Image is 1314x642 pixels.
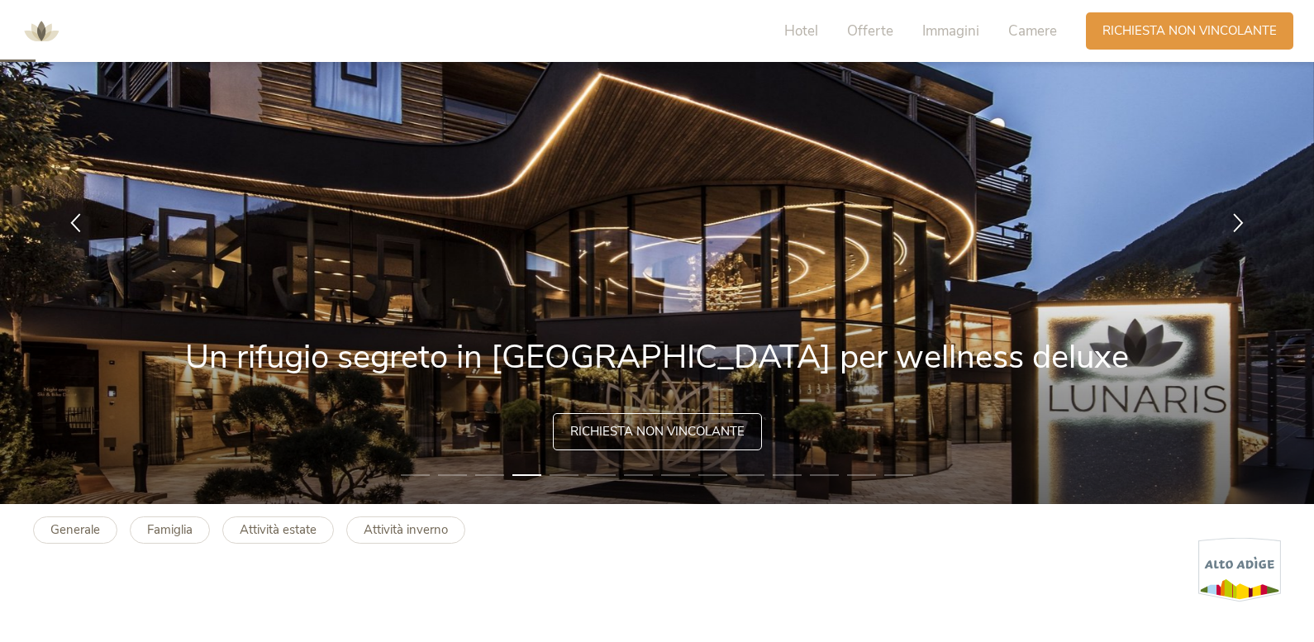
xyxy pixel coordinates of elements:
[1008,21,1057,40] span: Camere
[50,521,100,538] b: Generale
[1102,22,1277,40] span: Richiesta non vincolante
[570,423,745,440] span: Richiesta non vincolante
[784,21,818,40] span: Hotel
[17,25,66,36] a: AMONTI & LUNARIS Wellnessresort
[147,521,193,538] b: Famiglia
[130,516,210,544] a: Famiglia
[847,21,893,40] span: Offerte
[17,7,66,56] img: AMONTI & LUNARIS Wellnessresort
[364,521,448,538] b: Attività inverno
[922,21,979,40] span: Immagini
[33,516,117,544] a: Generale
[1198,537,1281,602] img: Alto Adige
[346,516,465,544] a: Attività inverno
[222,516,334,544] a: Attività estate
[240,521,317,538] b: Attività estate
